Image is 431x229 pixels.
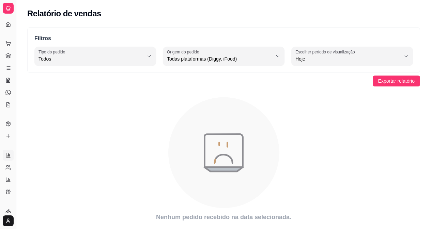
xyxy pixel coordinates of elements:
[27,8,101,19] h2: Relatório de vendas
[378,77,415,85] span: Exportar relatório
[39,55,144,62] span: Todos
[167,55,272,62] span: Todas plataformas (Diggy, iFood)
[27,93,420,212] div: animation
[39,49,67,55] label: Tipo do pedido
[295,55,401,62] span: Hoje
[167,49,201,55] label: Origem do pedido
[27,212,420,222] article: Nenhum pedido recebido na data selecionada.
[291,47,413,66] button: Escolher período de visualizaçãoHoje
[34,47,156,66] button: Tipo do pedidoTodos
[34,34,413,43] p: Filtros
[163,47,284,66] button: Origem do pedidoTodas plataformas (Diggy, iFood)
[373,76,420,86] button: Exportar relatório
[295,49,357,55] label: Escolher período de visualização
